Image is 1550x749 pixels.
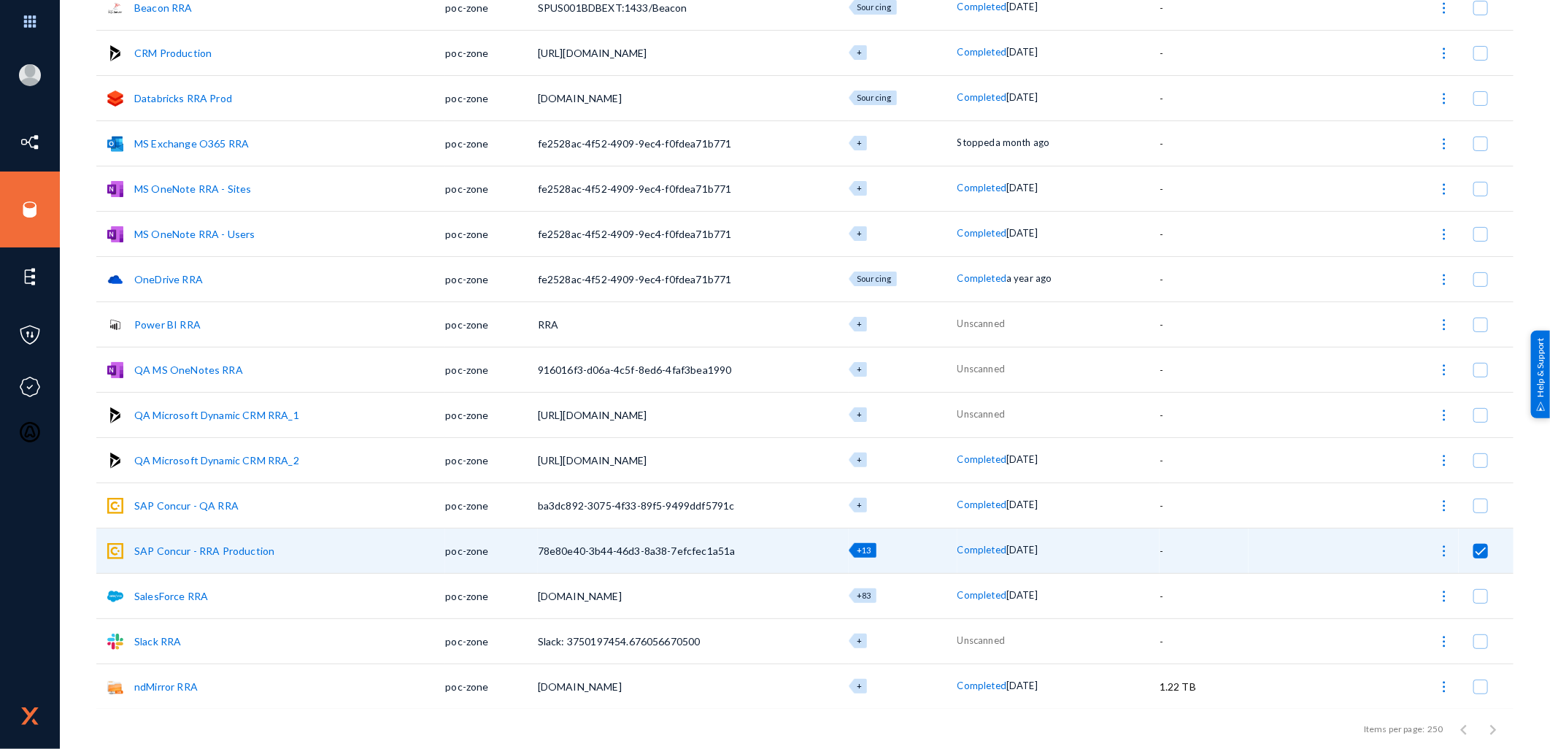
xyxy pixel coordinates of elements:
img: icon-more.svg [1437,680,1451,694]
span: [DATE] [1006,499,1038,510]
img: microsoftdynamics365.svg [107,407,123,423]
td: poc-zone [445,211,537,256]
span: [DATE] [1006,680,1038,691]
img: onenote.png [107,362,123,378]
span: Slack: 3750197454.676056670500 [538,635,701,648]
button: Next page [1478,714,1508,743]
td: poc-zone [445,120,537,166]
span: [URL][DOMAIN_NAME] [538,454,647,466]
a: ndMirror RRA [134,680,198,693]
a: QA Microsoft Dynamic CRM RRA_2 [134,454,299,466]
img: icon-oauth.svg [19,421,41,443]
span: Sourcing [857,2,891,12]
td: poc-zone [445,528,537,573]
img: icon-more.svg [1437,589,1451,604]
a: CRM Production [134,47,212,59]
td: poc-zone [445,392,537,437]
span: Completed [957,453,1006,465]
a: Power BI RRA [134,318,201,331]
td: poc-zone [445,618,537,664]
img: slack.svg [107,634,123,650]
img: blank-profile-picture.png [19,64,41,86]
td: 1.22 TB [1160,664,1249,709]
img: icon-more.svg [1437,408,1451,423]
a: MS OneNote RRA - Sites [134,183,252,195]
img: smb.png [107,679,123,695]
img: icon-elements.svg [19,266,41,288]
span: Unscanned [957,318,1005,329]
a: SAP Concur - QA RRA [134,499,239,512]
span: [DATE] [1006,227,1038,239]
td: poc-zone [445,256,537,301]
span: [DATE] [1006,91,1038,103]
span: + [857,681,862,691]
td: - [1160,392,1249,437]
span: Completed [957,544,1006,556]
td: - [1160,573,1249,618]
span: [URL][DOMAIN_NAME] [538,409,647,421]
td: poc-zone [445,30,537,75]
td: - [1160,166,1249,211]
img: icon-more.svg [1437,272,1451,287]
span: Sourcing [857,274,891,283]
td: - [1160,437,1249,483]
span: fe2528ac-4f52-4909-9ec4-f0fdea71b771 [538,273,732,285]
img: icon-more.svg [1437,499,1451,513]
span: [DATE] [1006,46,1038,58]
img: icon-more.svg [1437,453,1451,468]
span: RRA [538,318,558,331]
a: Beacon RRA [134,1,193,14]
span: + [857,410,862,419]
td: - [1160,211,1249,256]
span: Completed [957,227,1006,239]
img: o365mail.svg [107,136,123,152]
span: SPUS001BDBEXT:1433/Beacon [538,1,687,14]
span: + [857,138,862,147]
span: fe2528ac-4f52-4909-9ec4-f0fdea71b771 [538,183,732,195]
span: fe2528ac-4f52-4909-9ec4-f0fdea71b771 [538,137,732,150]
a: OneDrive RRA [134,273,203,285]
td: poc-zone [445,573,537,618]
span: [DATE] [1006,1,1038,12]
a: Slack RRA [134,635,181,648]
a: SalesForce RRA [134,590,208,602]
span: +13 [857,545,871,555]
img: salesforce.png [107,588,123,604]
img: app launcher [8,6,52,37]
img: onenote.png [107,226,123,242]
a: QA Microsoft Dynamic CRM RRA_1 [134,409,299,421]
span: [DATE] [1006,544,1038,556]
img: help_support.svg [1536,402,1546,411]
td: - [1160,528,1249,573]
img: icon-more.svg [1437,318,1451,332]
img: powerbixmla.svg [107,317,123,333]
img: icon-sources.svg [19,199,41,220]
span: Completed [957,1,1006,12]
img: icon-more.svg [1437,46,1451,61]
span: [DATE] [1006,182,1038,193]
span: a year ago [1006,272,1052,284]
img: sapconcur.svg [107,543,123,559]
span: Completed [957,499,1006,510]
td: poc-zone [445,166,537,211]
span: Completed [957,91,1006,103]
img: icon-more.svg [1437,182,1451,196]
span: fe2528ac-4f52-4909-9ec4-f0fdea71b771 [538,228,732,240]
img: icon-more.svg [1437,363,1451,377]
span: Stopped [957,137,995,148]
span: Unscanned [957,634,1005,646]
img: icon-more.svg [1437,227,1451,242]
a: MS Exchange O365 RRA [134,137,249,150]
img: sapconcur.svg [107,498,123,514]
td: poc-zone [445,75,537,120]
a: Databricks RRA Prod [134,92,232,104]
span: Completed [957,680,1006,691]
td: poc-zone [445,483,537,528]
button: Previous page [1449,714,1478,743]
td: poc-zone [445,347,537,392]
img: onedrive.png [107,272,123,288]
img: icon-policies.svg [19,324,41,346]
span: + [857,319,862,329]
img: icon-more.svg [1437,137,1451,151]
img: databricksfs.png [107,91,123,107]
